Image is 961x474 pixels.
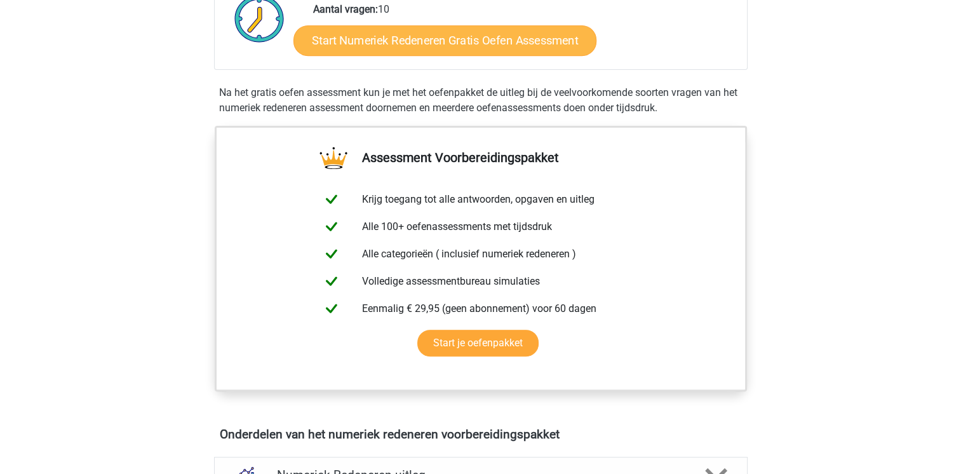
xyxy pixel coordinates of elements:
[220,427,742,442] h4: Onderdelen van het numeriek redeneren voorbereidingspakket
[214,85,748,116] div: Na het gratis oefen assessment kun je met het oefenpakket de uitleg bij de veelvoorkomende soorte...
[417,330,539,356] a: Start je oefenpakket
[313,3,378,15] b: Aantal vragen:
[293,25,596,55] a: Start Numeriek Redeneren Gratis Oefen Assessment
